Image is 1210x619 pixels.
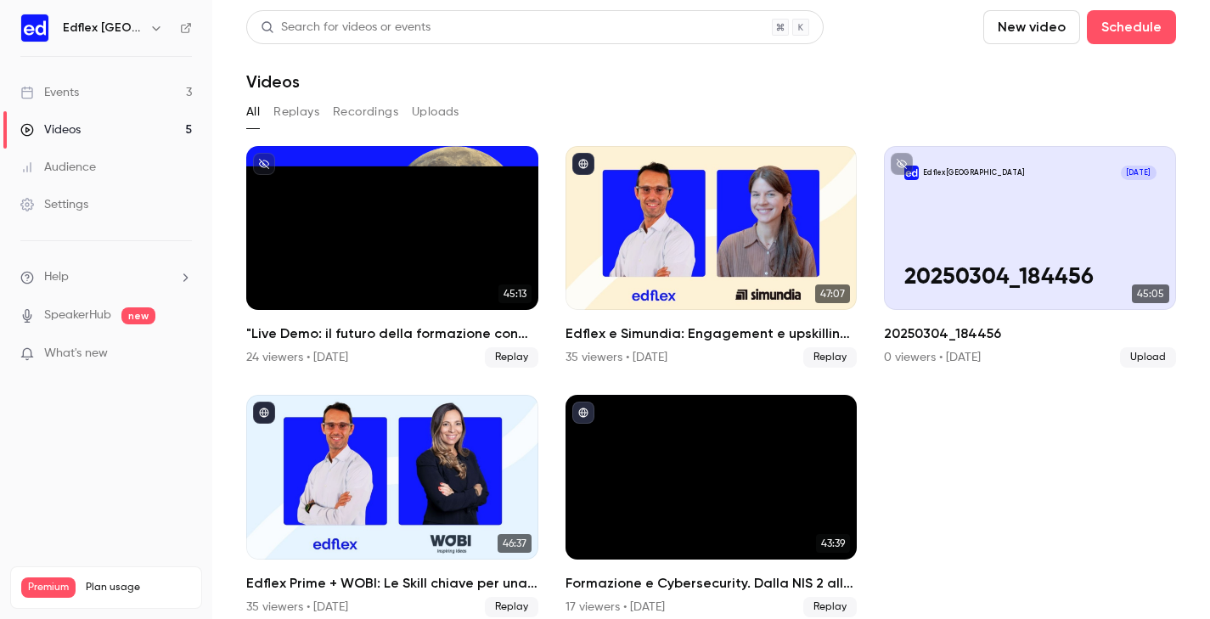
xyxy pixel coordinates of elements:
[246,395,538,616] a: 46:37Edflex Prime + WOBI: Le Skill chiave per una leadership a prova di futuro35 viewers • [DATE]...
[86,581,191,594] span: Plan usage
[172,346,192,362] iframe: Noticeable Trigger
[44,307,111,324] a: SpeakerHub
[566,324,858,344] h2: Edflex e Simundia: Engagement e upskilling per la talent retention
[246,10,1176,609] section: Videos
[815,284,850,303] span: 47:07
[566,599,665,616] div: 17 viewers • [DATE]
[246,146,1176,617] ul: Videos
[21,14,48,42] img: Edflex Italy
[884,146,1176,368] li: 20250304_184456
[246,599,348,616] div: 35 viewers • [DATE]
[498,284,532,303] span: 45:13
[485,597,538,617] span: Replay
[246,349,348,366] div: 24 viewers • [DATE]
[1120,347,1176,368] span: Upload
[412,98,459,126] button: Uploads
[566,395,858,616] li: Formazione e Cybersecurity. Dalla NIS 2 alla cyber-escalation: la risposta di Edflex Prime e Alte...
[246,146,538,368] a: 45:13"Live Demo: il futuro della formazione con Edflex Copilot"24 viewers • [DATE]Replay
[20,159,96,176] div: Audience
[572,402,594,424] button: published
[246,146,538,368] li: "Live Demo: il futuro della formazione con Edflex Copilot"
[63,20,143,37] h6: Edflex [GEOGRAPHIC_DATA]
[1132,284,1169,303] span: 45:05
[566,146,858,368] li: Edflex e Simundia: Engagement e upskilling per la talent retention
[884,349,981,366] div: 0 viewers • [DATE]
[20,121,81,138] div: Videos
[21,577,76,598] span: Premium
[904,264,1157,290] p: 20250304_184456
[253,402,275,424] button: published
[566,573,858,594] h2: Formazione e Cybersecurity. Dalla NIS 2 alla cyber-escalation: la risposta di Edflex Prime e Alte...
[1087,10,1176,44] button: Schedule
[246,98,260,126] button: All
[803,597,857,617] span: Replay
[566,349,667,366] div: 35 viewers • [DATE]
[246,573,538,594] h2: Edflex Prime + WOBI: Le Skill chiave per una leadership a prova di futuro
[20,196,88,213] div: Settings
[566,395,858,616] a: 43:39Formazione e Cybersecurity. Dalla NIS 2 alla cyber-escalation: la risposta di Edflex Prime e...
[44,268,69,286] span: Help
[485,347,538,368] span: Replay
[333,98,398,126] button: Recordings
[566,146,858,368] a: 47:07Edflex e Simundia: Engagement e upskilling per la talent retention35 viewers • [DATE]Replay
[572,153,594,175] button: published
[498,534,532,553] span: 46:37
[1121,166,1157,180] span: [DATE]
[803,347,857,368] span: Replay
[884,324,1176,344] h2: 20250304_184456
[246,324,538,344] h2: "Live Demo: il futuro della formazione con Edflex Copilot"
[246,395,538,616] li: Edflex Prime + WOBI: Le Skill chiave per una leadership a prova di futuro
[983,10,1080,44] button: New video
[816,534,850,553] span: 43:39
[20,84,79,101] div: Events
[246,71,300,92] h1: Videos
[121,307,155,324] span: new
[891,153,913,175] button: unpublished
[253,153,275,175] button: unpublished
[44,345,108,363] span: What's new
[884,146,1176,368] a: 20250304_184456Edflex [GEOGRAPHIC_DATA][DATE]20250304_18445645:0520250304_1844560 viewers • [DATE...
[923,168,1024,178] p: Edflex [GEOGRAPHIC_DATA]
[273,98,319,126] button: Replays
[261,19,431,37] div: Search for videos or events
[20,268,192,286] li: help-dropdown-opener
